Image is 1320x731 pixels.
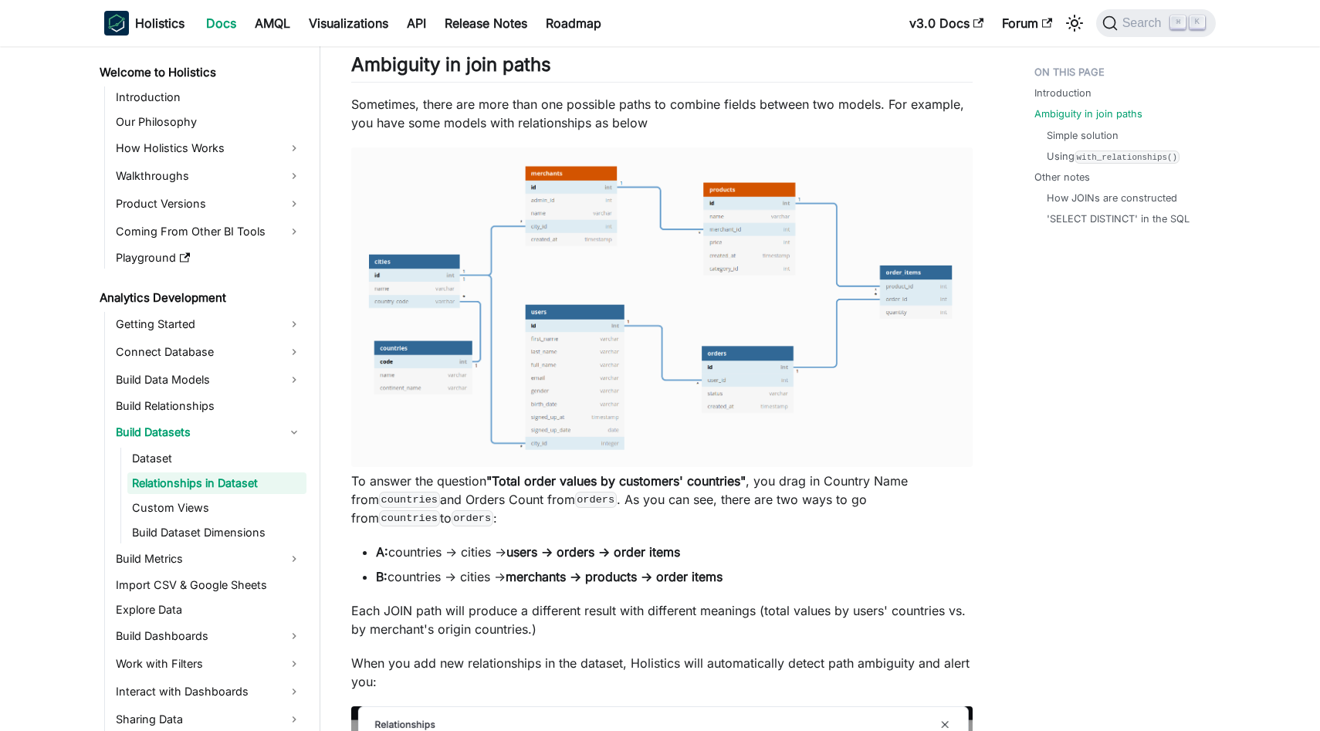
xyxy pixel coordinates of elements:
a: Build Relationships [111,395,306,417]
a: Relationships in Dataset [127,472,306,494]
code: countries [379,510,440,526]
a: Build Dashboards [111,624,306,648]
h2: Ambiguity in join paths [351,53,973,83]
a: Simple solution [1047,128,1119,143]
a: Docs [197,11,245,36]
a: AMQL [245,11,300,36]
a: Build Datasets [111,420,306,445]
a: Dataset [127,448,306,469]
code: with_relationships() [1075,151,1180,164]
a: Build Dataset Dimensions [127,522,306,543]
a: Release Notes [435,11,536,36]
a: Walkthroughs [111,164,306,188]
a: Build Metrics [111,547,306,571]
kbd: K [1190,15,1205,29]
code: orders [575,492,617,507]
a: Ambiguity in join paths [1034,107,1142,121]
a: API [398,11,435,36]
kbd: ⌘ [1170,15,1186,29]
a: v3.0 Docs [900,11,993,36]
a: Usingwith_relationships() [1047,149,1180,164]
a: 'SELECT DISTINCT' in the SQL [1047,212,1190,226]
strong: merchants → products → order items [506,569,723,584]
nav: Docs sidebar [89,46,320,731]
strong: users → orders → order items [506,544,680,560]
a: Custom Views [127,497,306,519]
strong: "Total order values by customers' countries" [486,473,746,489]
a: Work with Filters [111,651,306,676]
a: Coming From Other BI Tools [111,219,306,244]
p: Sometimes, there are more than one possible paths to combine fields between two models. For examp... [351,95,973,132]
button: Switch between dark and light mode (currently light mode) [1062,11,1087,36]
a: Forum [993,11,1061,36]
a: Our Philosophy [111,111,306,133]
b: Holistics [135,14,184,32]
p: When you add new relationships in the dataset, Holistics will automatically detect path ambiguity... [351,654,973,691]
li: countries → cities → [376,543,973,561]
strong: B: [376,569,388,584]
a: How JOINs are constructed [1047,191,1177,205]
a: Interact with Dashboards [111,679,306,704]
a: Import CSV & Google Sheets [111,574,306,596]
strong: A: [376,544,388,560]
li: countries → cities → [376,567,973,586]
a: Introduction [1034,86,1092,100]
a: Explore Data [111,599,306,621]
a: Connect Database [111,340,306,364]
a: HolisticsHolistics [104,11,184,36]
a: How Holistics Works [111,136,306,161]
button: Search (Command+K) [1096,9,1216,37]
span: Search [1118,16,1171,30]
a: Introduction [111,86,306,108]
p: To answer the question , you drag in Country Name from and Orders Count from . As you can see, th... [351,472,973,527]
a: Roadmap [536,11,611,36]
a: Welcome to Holistics [95,62,306,83]
a: Other notes [1034,170,1090,184]
img: Holistics [104,11,129,36]
p: Each JOIN path will produce a different result with different meanings (total values by users' co... [351,601,973,638]
a: Playground [111,247,306,269]
a: Build Data Models [111,367,306,392]
a: Product Versions [111,191,306,216]
a: Analytics Development [95,287,306,309]
code: orders [452,510,493,526]
a: Visualizations [300,11,398,36]
code: countries [379,492,440,507]
a: Getting Started [111,312,306,337]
